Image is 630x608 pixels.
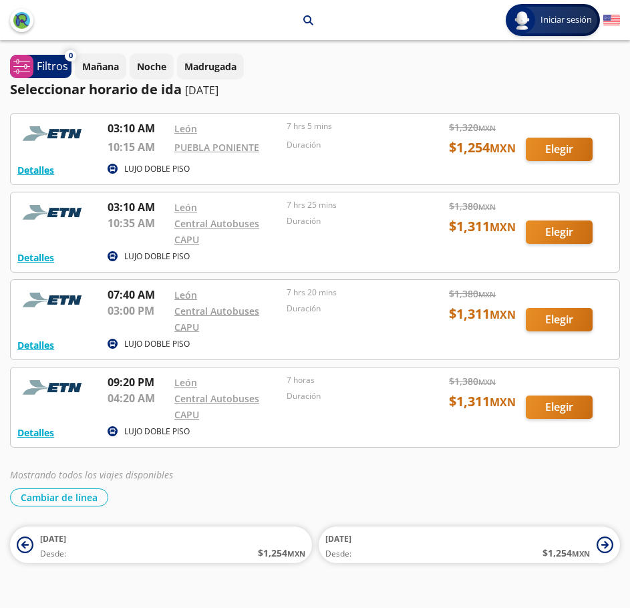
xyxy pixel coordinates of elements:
button: Madrugada [177,53,244,80]
a: León [174,122,197,135]
button: back [10,9,33,32]
button: [DATE]Desde:$1,254MXN [10,526,312,563]
p: LUJO DOBLE PISO [124,426,190,438]
span: Desde: [40,548,66,560]
span: [DATE] [325,533,351,545]
button: Detalles [17,426,54,440]
p: Seleccionar horario de ida [10,80,182,100]
span: $ 1,254 [542,546,590,560]
small: MXN [572,549,590,559]
span: $ 1,254 [258,546,305,560]
p: Noche [137,59,166,73]
button: Cambiar de línea [10,488,108,506]
button: Noche [130,53,174,80]
span: Iniciar sesión [535,13,597,27]
a: PUEBLA PONIENTE [174,141,259,154]
span: [DATE] [40,533,66,545]
p: Mañana [82,59,119,73]
button: [DATE]Desde:$1,254MXN [319,526,621,563]
span: 0 [69,50,73,61]
p: LUJO DOBLE PISO [124,338,190,350]
button: Detalles [17,163,54,177]
p: Madrugada [184,59,237,73]
p: León [222,13,245,27]
em: Mostrando todos los viajes disponibles [10,468,173,481]
button: Mañana [75,53,126,80]
span: Desde: [325,548,351,560]
button: Detalles [17,338,54,352]
a: León [174,201,197,214]
a: Central Autobuses CAPU [174,305,259,333]
p: [DATE] [185,82,218,98]
p: Puebla [262,13,293,27]
a: León [174,289,197,301]
a: León [174,376,197,389]
small: MXN [287,549,305,559]
button: 0Filtros [10,55,71,78]
a: Central Autobuses CAPU [174,217,259,246]
p: LUJO DOBLE PISO [124,163,190,175]
button: English [603,12,620,29]
a: Central Autobuses CAPU [174,392,259,421]
p: Filtros [37,58,68,74]
button: Detalles [17,251,54,265]
p: LUJO DOBLE PISO [124,251,190,263]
